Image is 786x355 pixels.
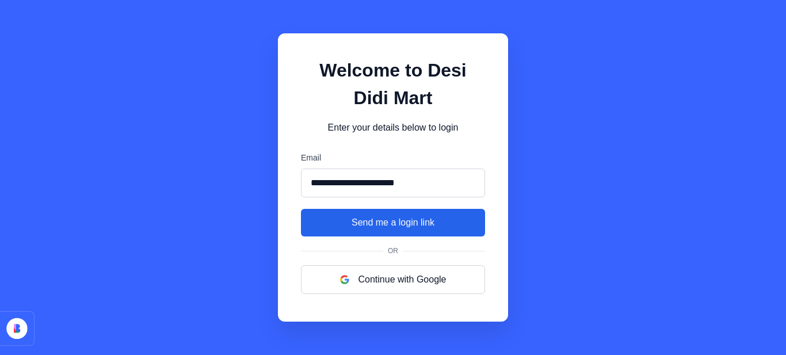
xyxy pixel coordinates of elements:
[301,152,485,164] label: Email
[301,56,485,112] h1: Welcome to Desi Didi Mart
[301,209,485,236] button: Send me a login link
[301,265,485,294] button: Continue with Google
[340,275,349,284] img: google logo
[301,121,485,135] p: Enter your details below to login
[383,246,403,256] span: Or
